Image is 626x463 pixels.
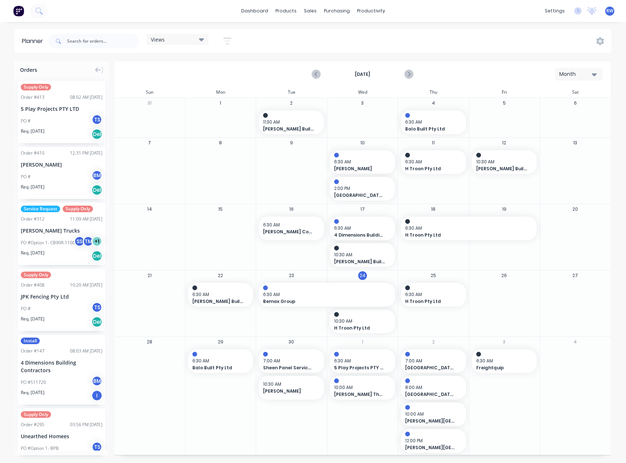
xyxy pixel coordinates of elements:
span: H Troon Pty Ltd [405,232,520,238]
span: 10:30 AM [263,381,316,388]
div: Mon [185,87,256,98]
button: 4 [571,338,580,346]
div: JPK Fencing Pty Ltd [21,293,102,300]
span: Bemax Group [263,298,377,305]
span: 6:30 AM [263,222,316,228]
button: 23 [287,271,296,280]
div: SS [74,236,85,247]
span: Views [151,36,165,43]
div: PO #511720 [21,379,46,386]
div: 10:30 AM[PERSON_NAME] Builders - [GEOGRAPHIC_DATA] [330,243,395,267]
div: 6:30 AMH Troon Pty Ltd [401,150,466,174]
span: 6:30 AM [192,291,245,298]
strong: [DATE] [326,71,399,78]
span: Req. [DATE] [21,184,44,190]
div: PO # [21,306,31,312]
div: products [272,5,300,16]
div: 5 Play Projects PTY LTD [21,105,102,113]
div: PO # [21,174,31,180]
button: 22 [216,271,225,280]
div: 08:02 AM [DATE] [70,94,102,101]
div: Month [559,70,593,78]
span: Req. [DATE] [21,250,44,256]
span: 6:30 AM [405,291,458,298]
div: + 1 [91,236,102,247]
input: Search for orders... [67,34,139,48]
span: Supply Only [21,272,51,278]
div: Order # 410 [21,150,44,156]
div: Del [91,250,102,261]
div: 7:00 AMSheen Panel Service - [GEOGRAPHIC_DATA] [259,349,324,373]
button: 5 [500,99,509,108]
span: [PERSON_NAME] The Night [334,391,385,398]
span: 7:00 AM [405,358,458,364]
button: 7 [145,139,154,147]
button: 13 [571,139,580,147]
a: dashboard [238,5,272,16]
img: Factory [13,5,24,16]
div: 10:30 AM[PERSON_NAME] [259,376,324,400]
span: 8:00 AM [405,384,458,391]
button: 3 [358,99,367,108]
button: 26 [500,271,509,280]
div: TS [91,114,102,125]
div: Unearthed Homees [21,432,102,440]
div: 6:30 AMBalo Built Pty Ltd [188,349,253,373]
button: Month [555,68,603,81]
span: H Troon Pty Ltd [334,325,385,331]
div: Del [91,316,102,327]
div: Order # 312 [21,216,44,222]
span: [PERSON_NAME] Builders - [GEOGRAPHIC_DATA] [476,166,527,172]
div: 6:30 AM5 Play Projects PTY LTD [330,349,395,373]
div: BM [91,170,102,181]
div: Fri [469,87,540,98]
span: 7:00 AM [263,358,316,364]
button: Next page [404,70,413,79]
span: RW [606,8,613,14]
button: 30 [287,338,296,346]
div: Planner [22,37,47,46]
div: 8:00 AM[GEOGRAPHIC_DATA][PERSON_NAME] [401,376,466,400]
button: 27 [571,271,580,280]
span: Service Request [21,206,60,212]
span: 6:30 AM [334,358,387,364]
button: 20 [571,205,580,214]
span: [PERSON_NAME][GEOGRAPHIC_DATA] [GEOGRAPHIC_DATA][PERSON_NAME] [405,444,456,451]
div: TS [91,441,102,452]
button: 16 [287,205,296,214]
span: 12:00 PM [405,437,458,444]
span: 11:30 AM [263,119,316,125]
div: Order # 147 [21,348,44,354]
span: Balo Built Pty Ltd [405,126,456,132]
div: PO #Option 1- BPB [21,445,59,452]
div: 6:30 AMBemax Group [259,283,395,307]
span: Req. [DATE] [21,316,44,322]
div: Thu [398,87,469,98]
div: 12:00 PM[PERSON_NAME][GEOGRAPHIC_DATA] [GEOGRAPHIC_DATA][PERSON_NAME] [401,429,466,453]
button: 6 [571,99,580,108]
button: 28 [145,338,154,346]
span: 6:30 AM [334,159,387,165]
button: 10 [358,139,367,147]
div: sales [300,5,320,16]
span: 6:30 AM [263,291,387,298]
button: 2 [429,338,438,346]
div: 10:20 AM [DATE] [70,282,102,288]
span: 6:30 AM [405,159,458,165]
span: Req. [DATE] [21,389,44,396]
div: I [91,390,102,401]
span: 4 Dimensions Building Contractors [334,232,385,238]
button: 8 [216,139,225,147]
button: 25 [429,271,438,280]
span: Freightquip [476,365,527,371]
div: 6:30 AMH Troon Pty Ltd [401,217,537,240]
div: 08:03 AM [DATE] [70,348,102,354]
span: 10:00 AM [334,384,387,391]
div: Order # 408 [21,282,44,288]
div: 10:00 AM[PERSON_NAME][GEOGRAPHIC_DATA] [GEOGRAPHIC_DATA][PERSON_NAME] [401,402,466,426]
button: 17 [358,205,367,214]
div: [PERSON_NAME] [21,161,102,168]
button: 1 [216,99,225,108]
div: Sat [540,87,611,98]
div: 12:31 PM [DATE] [70,150,102,156]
